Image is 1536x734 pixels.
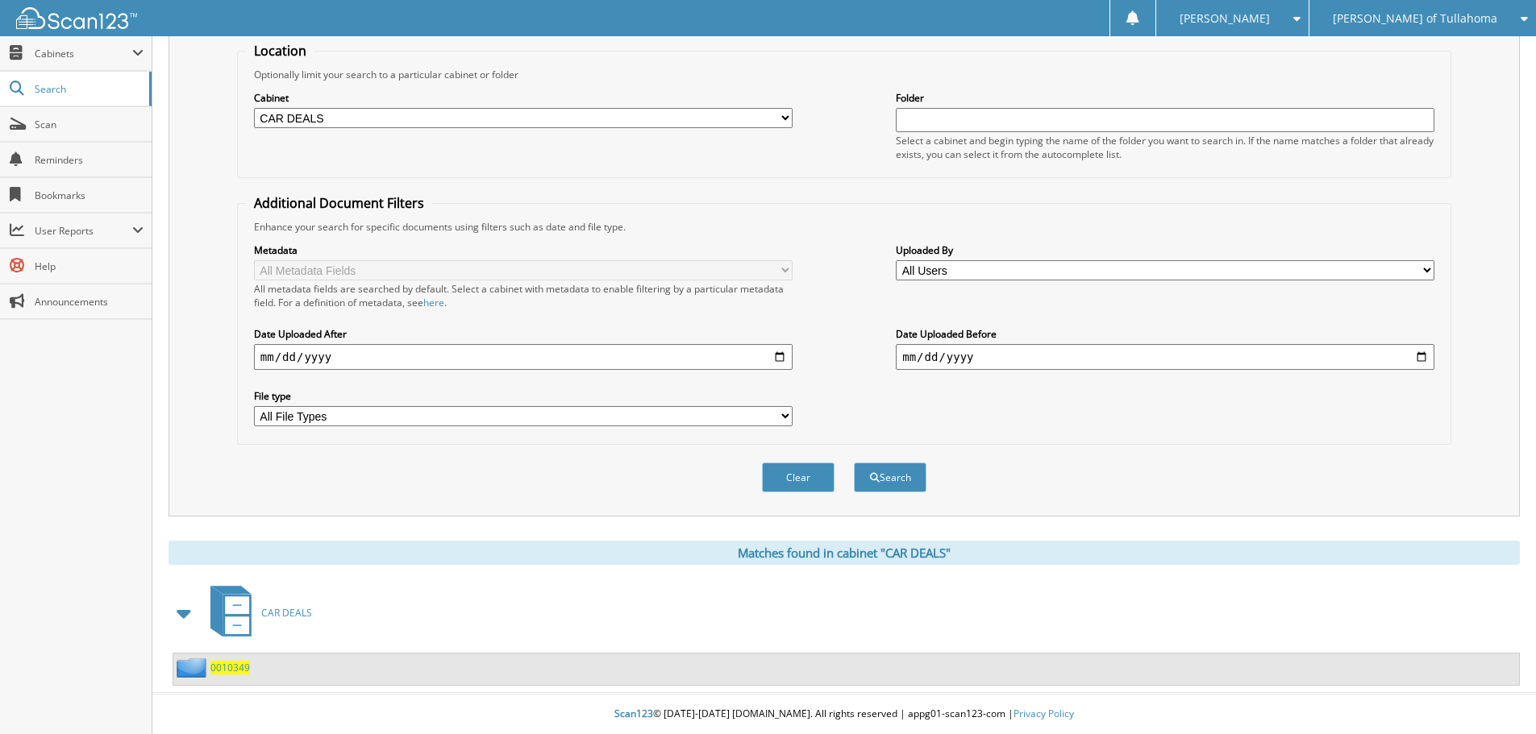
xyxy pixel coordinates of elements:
label: Metadata [254,243,793,257]
span: [PERSON_NAME] of Tullahoma [1333,14,1497,23]
label: Cabinet [254,91,793,105]
span: [PERSON_NAME] [1180,14,1270,23]
a: Privacy Policy [1014,707,1074,720]
div: Enhance your search for specific documents using filters such as date and file type. [246,220,1442,234]
a: CAR DEALS [201,581,312,645]
span: Scan123 [614,707,653,720]
img: scan123-logo-white.svg [16,7,137,29]
span: Announcements [35,295,144,309]
input: end [896,344,1434,370]
label: Folder [896,91,1434,105]
div: Optionally limit your search to a particular cabinet or folder [246,68,1442,81]
span: Cabinets [35,47,132,60]
span: Help [35,259,144,273]
label: Uploaded By [896,243,1434,257]
span: Search [35,82,141,96]
div: Select a cabinet and begin typing the name of the folder you want to search in. If the name match... [896,134,1434,161]
label: Date Uploaded Before [896,327,1434,341]
legend: Location [246,42,314,60]
legend: Additional Document Filters [246,194,432,212]
span: CAR DEALS [261,606,312,620]
a: 0010349 [210,661,250,674]
span: User Reports [35,224,132,238]
img: folder2.png [177,657,210,678]
button: Search [854,462,926,492]
label: Date Uploaded After [254,327,793,341]
button: Clear [762,462,835,492]
span: Bookmarks [35,189,144,202]
iframe: Chat Widget [1455,657,1536,734]
label: File type [254,389,793,403]
input: start [254,344,793,370]
a: here [423,296,444,309]
span: Scan [35,118,144,131]
div: Matches found in cabinet "CAR DEALS" [169,541,1520,565]
div: © [DATE]-[DATE] [DOMAIN_NAME]. All rights reserved | appg01-scan123-com | [152,695,1536,734]
span: Reminders [35,153,144,167]
div: All metadata fields are searched by default. Select a cabinet with metadata to enable filtering b... [254,282,793,309]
